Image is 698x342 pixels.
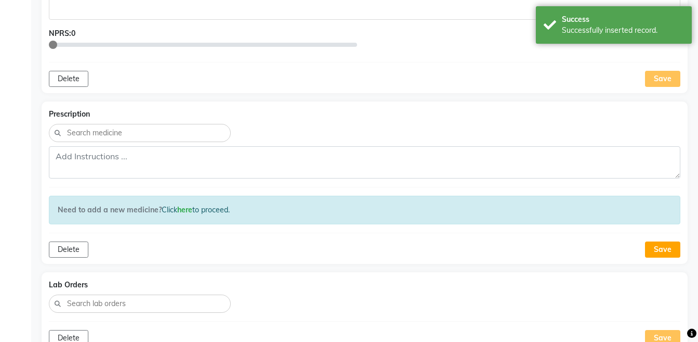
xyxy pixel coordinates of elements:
[66,127,225,139] input: Search medicine
[49,196,680,224] div: Click to proceed.
[49,280,680,290] div: Lab Orders
[49,28,357,39] div: NPRS:
[177,205,192,214] a: here
[562,25,684,36] div: Successfully inserted record.
[71,29,75,38] span: 0
[49,109,680,120] div: Prescription
[66,298,225,310] input: Search lab orders
[645,242,680,258] button: Save
[49,71,88,87] button: Delete
[58,205,162,214] strong: Need to add a new medicine?
[49,242,88,258] button: Delete
[562,14,684,25] div: Success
